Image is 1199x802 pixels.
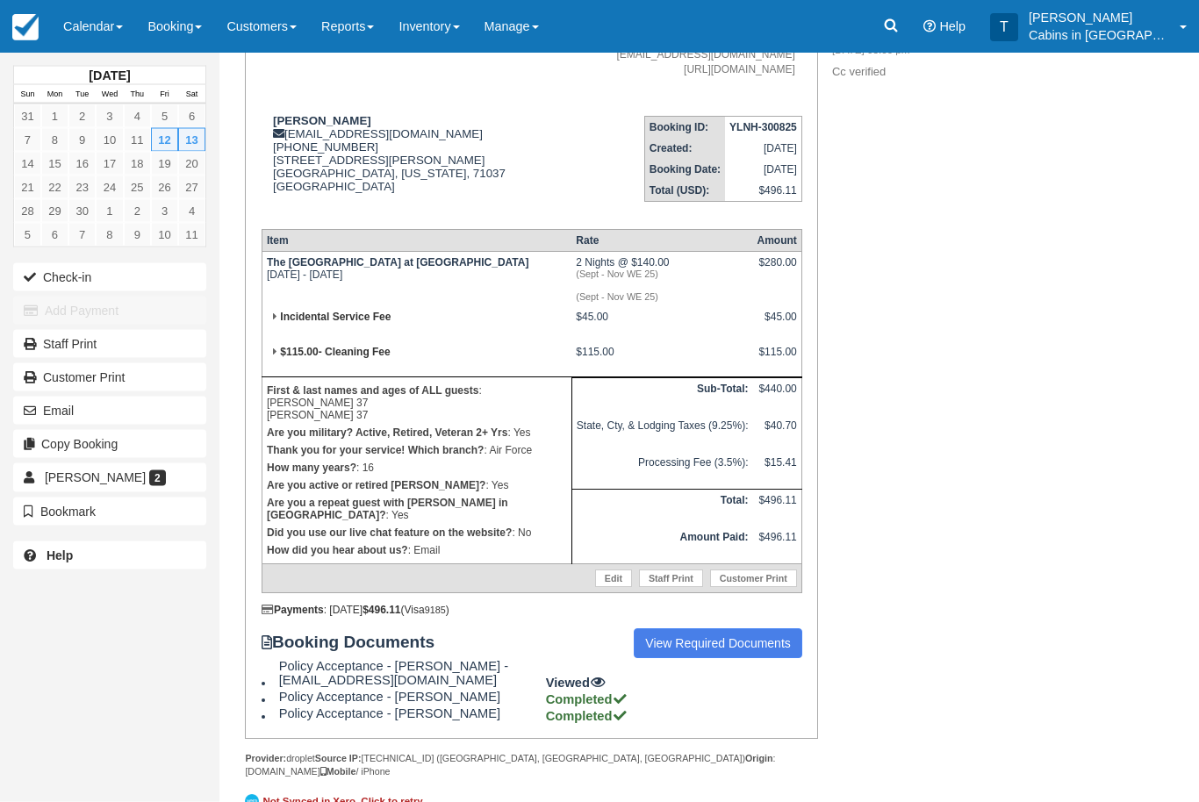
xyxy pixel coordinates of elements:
[14,104,41,128] a: 31
[752,230,801,252] th: Amount
[267,425,567,442] p: : Yes
[12,14,39,40] img: checkfront-main-nav-mini-logo.png
[41,223,68,247] a: 6
[752,379,801,416] td: $440.00
[47,548,73,562] b: Help
[546,710,628,724] strong: Completed
[595,570,632,588] a: Edit
[571,490,752,526] th: Total:
[13,263,206,291] button: Check-in
[267,442,567,460] p: : Air Force
[41,152,68,175] a: 15
[41,104,68,128] a: 1
[710,570,797,588] a: Customer Print
[279,660,542,688] span: Policy Acceptance - [PERSON_NAME] - [EMAIL_ADDRESS][DOMAIN_NAME]
[752,527,801,564] td: $496.11
[725,160,801,181] td: [DATE]
[178,128,205,152] a: 13
[267,427,507,440] strong: Are you military? Active, Retired, Veteran 2+ Yrs
[757,257,796,283] div: $280.00
[262,252,571,307] td: [DATE] - [DATE]
[546,677,607,691] strong: Viewed
[245,754,286,764] strong: Provider:
[267,477,567,495] p: : Yes
[151,128,178,152] a: 12
[178,85,205,104] th: Sat
[41,85,68,104] th: Mon
[178,104,205,128] a: 6
[124,175,151,199] a: 25
[267,542,567,560] p: : Email
[267,498,508,522] strong: Are you a repeat guest with [PERSON_NAME] in [GEOGRAPHIC_DATA]?
[576,269,748,280] em: (Sept - Nov WE 25)
[1029,9,1169,26] p: [PERSON_NAME]
[14,128,41,152] a: 7
[151,104,178,128] a: 5
[13,541,206,569] a: Help
[151,85,178,104] th: Fri
[14,223,41,247] a: 5
[571,252,752,307] td: 2 Nights @ $140.00
[41,128,68,152] a: 8
[267,385,478,397] strong: First & last names and ages of ALL guests
[634,629,802,659] a: View Required Documents
[757,347,796,373] div: $115.00
[729,122,797,134] strong: YLNH-300825
[267,460,567,477] p: : 16
[939,19,966,33] span: Help
[14,85,41,104] th: Sun
[149,470,166,486] span: 2
[14,199,41,223] a: 28
[267,527,512,540] strong: Did you use our live chat feature on the website?
[644,181,725,203] th: Total (USD):
[725,139,801,160] td: [DATE]
[644,118,725,140] th: Booking ID:
[124,85,151,104] th: Thu
[644,160,725,181] th: Booking Date:
[757,311,796,338] div: $45.00
[639,570,703,588] a: Staff Print
[68,199,96,223] a: 30
[571,307,752,342] td: $45.00
[571,230,752,252] th: Rate
[267,480,485,492] strong: Are you active or retired [PERSON_NAME]?
[68,104,96,128] a: 2
[14,175,41,199] a: 21
[13,498,206,526] button: Bookmark
[571,453,752,490] td: Processing Fee (3.5%):
[68,85,96,104] th: Tue
[267,525,567,542] p: : No
[96,85,123,104] th: Wed
[273,115,371,128] strong: [PERSON_NAME]
[262,634,451,653] strong: Booking Documents
[262,230,571,252] th: Item
[262,115,525,216] div: [EMAIL_ADDRESS][DOMAIN_NAME] [PHONE_NUMBER] [STREET_ADDRESS][PERSON_NAME] [GEOGRAPHIC_DATA], [US_...
[832,44,1106,63] em: [DATE] 03:06 pm
[96,175,123,199] a: 24
[96,104,123,128] a: 3
[267,257,528,269] strong: The [GEOGRAPHIC_DATA] at [GEOGRAPHIC_DATA]
[279,707,542,721] span: Policy Acceptance - [PERSON_NAME]
[990,13,1018,41] div: T
[267,462,356,475] strong: How many years?
[89,68,130,82] strong: [DATE]
[13,363,206,391] a: Customer Print
[41,175,68,199] a: 22
[571,342,752,378] td: $115.00
[151,152,178,175] a: 19
[752,416,801,453] td: $40.70
[1029,26,1169,44] p: Cabins in [GEOGRAPHIC_DATA]
[178,175,205,199] a: 27
[68,175,96,199] a: 23
[267,495,567,525] p: : Yes
[124,152,151,175] a: 18
[68,128,96,152] a: 9
[151,223,178,247] a: 10
[425,605,446,616] small: 9185
[279,691,542,705] span: Policy Acceptance - [PERSON_NAME]
[576,292,748,303] em: (Sept - Nov WE 25)
[68,152,96,175] a: 16
[571,416,752,453] td: State, Cty, & Lodging Taxes (9.25%):
[96,128,123,152] a: 10
[267,445,484,457] strong: Thank you for your service! Which branch?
